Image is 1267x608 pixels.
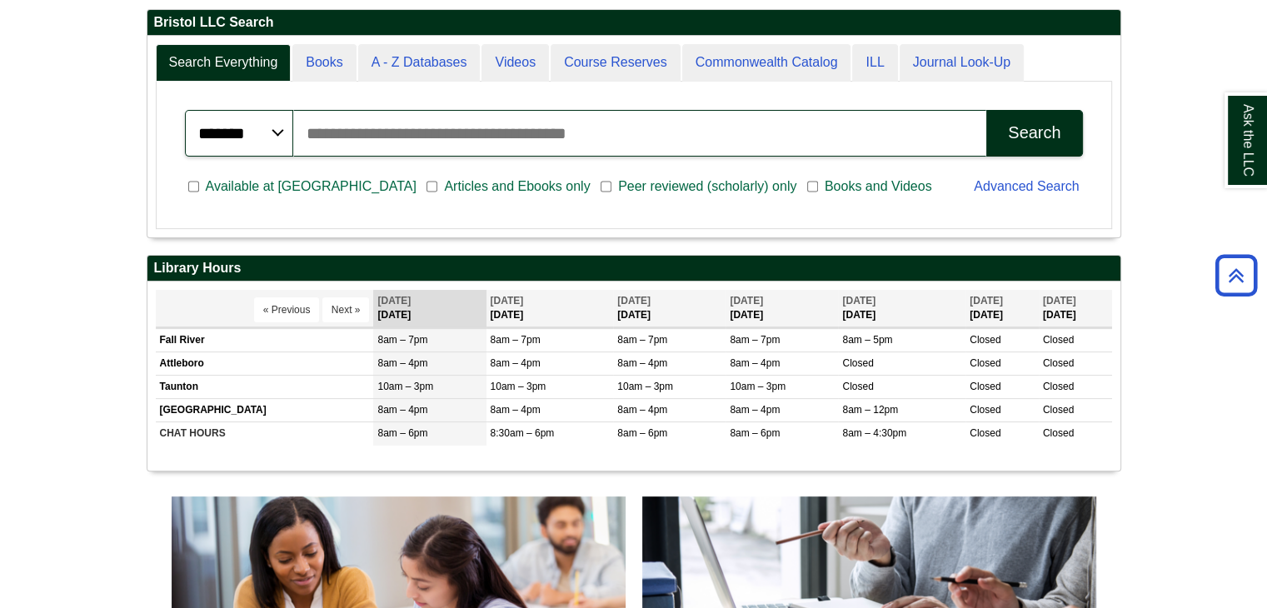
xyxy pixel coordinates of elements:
[807,179,818,194] input: Books and Videos
[730,334,780,346] span: 8am – 7pm
[730,404,780,416] span: 8am – 4pm
[377,381,433,392] span: 10am – 3pm
[1043,404,1074,416] span: Closed
[617,427,667,439] span: 8am – 6pm
[613,290,726,327] th: [DATE]
[377,427,427,439] span: 8am – 6pm
[486,290,614,327] th: [DATE]
[726,290,838,327] th: [DATE]
[1043,427,1074,439] span: Closed
[974,179,1079,193] a: Advanced Search
[970,334,1000,346] span: Closed
[818,177,939,197] span: Books and Videos
[377,404,427,416] span: 8am – 4pm
[965,290,1039,327] th: [DATE]
[617,404,667,416] span: 8am – 4pm
[156,352,374,376] td: Attleboro
[900,44,1024,82] a: Journal Look-Up
[358,44,481,82] a: A - Z Databases
[156,399,374,422] td: [GEOGRAPHIC_DATA]
[842,427,906,439] span: 8am – 4:30pm
[1043,357,1074,369] span: Closed
[373,290,486,327] th: [DATE]
[730,427,780,439] span: 8am – 6pm
[852,44,897,82] a: ILL
[730,295,763,306] span: [DATE]
[682,44,851,82] a: Commonwealth Catalog
[426,179,437,194] input: Articles and Ebooks only
[617,334,667,346] span: 8am – 7pm
[188,179,199,194] input: Available at [GEOGRAPHIC_DATA]
[617,295,651,306] span: [DATE]
[970,381,1000,392] span: Closed
[1043,295,1076,306] span: [DATE]
[970,357,1000,369] span: Closed
[842,334,892,346] span: 8am – 5pm
[292,44,356,82] a: Books
[838,290,965,327] th: [DATE]
[491,381,546,392] span: 10am – 3pm
[147,10,1120,36] h2: Bristol LLC Search
[842,295,875,306] span: [DATE]
[970,295,1003,306] span: [DATE]
[842,357,873,369] span: Closed
[730,381,786,392] span: 10am – 3pm
[611,177,803,197] span: Peer reviewed (scholarly) only
[491,334,541,346] span: 8am – 7pm
[156,44,292,82] a: Search Everything
[986,110,1082,157] button: Search
[1210,264,1263,287] a: Back to Top
[970,427,1000,439] span: Closed
[377,334,427,346] span: 8am – 7pm
[491,357,541,369] span: 8am – 4pm
[551,44,681,82] a: Course Reserves
[491,404,541,416] span: 8am – 4pm
[617,381,673,392] span: 10am – 3pm
[1008,123,1060,142] div: Search
[1043,334,1074,346] span: Closed
[970,404,1000,416] span: Closed
[377,357,427,369] span: 8am – 4pm
[377,295,411,306] span: [DATE]
[322,297,370,322] button: Next »
[199,177,423,197] span: Available at [GEOGRAPHIC_DATA]
[156,376,374,399] td: Taunton
[147,256,1120,282] h2: Library Hours
[730,357,780,369] span: 8am – 4pm
[481,44,549,82] a: Videos
[491,427,555,439] span: 8:30am – 6pm
[601,179,611,194] input: Peer reviewed (scholarly) only
[491,295,524,306] span: [DATE]
[842,404,898,416] span: 8am – 12pm
[842,381,873,392] span: Closed
[156,328,374,351] td: Fall River
[617,357,667,369] span: 8am – 4pm
[1043,381,1074,392] span: Closed
[254,297,320,322] button: « Previous
[437,177,596,197] span: Articles and Ebooks only
[156,422,374,446] td: CHAT HOURS
[1039,290,1112,327] th: [DATE]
